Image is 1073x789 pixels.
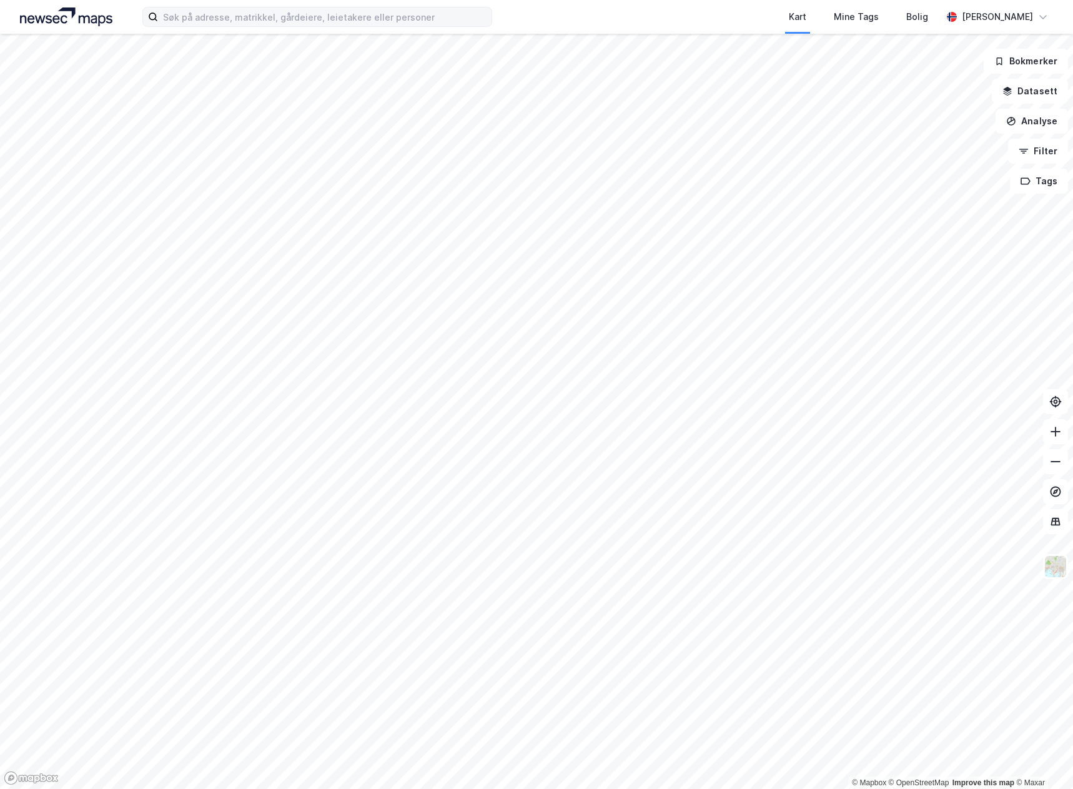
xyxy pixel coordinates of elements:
[789,9,806,24] div: Kart
[834,9,879,24] div: Mine Tags
[1010,169,1068,194] button: Tags
[889,778,949,787] a: OpenStreetMap
[984,49,1068,74] button: Bokmerker
[906,9,928,24] div: Bolig
[1044,555,1067,578] img: Z
[852,778,886,787] a: Mapbox
[1011,729,1073,789] div: Kontrollprogram for chat
[996,109,1068,134] button: Analyse
[4,771,59,785] a: Mapbox homepage
[158,7,492,26] input: Søk på adresse, matrikkel, gårdeiere, leietakere eller personer
[20,7,112,26] img: logo.a4113a55bc3d86da70a041830d287a7e.svg
[1008,139,1068,164] button: Filter
[952,778,1014,787] a: Improve this map
[992,79,1068,104] button: Datasett
[1011,729,1073,789] iframe: Chat Widget
[962,9,1033,24] div: [PERSON_NAME]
